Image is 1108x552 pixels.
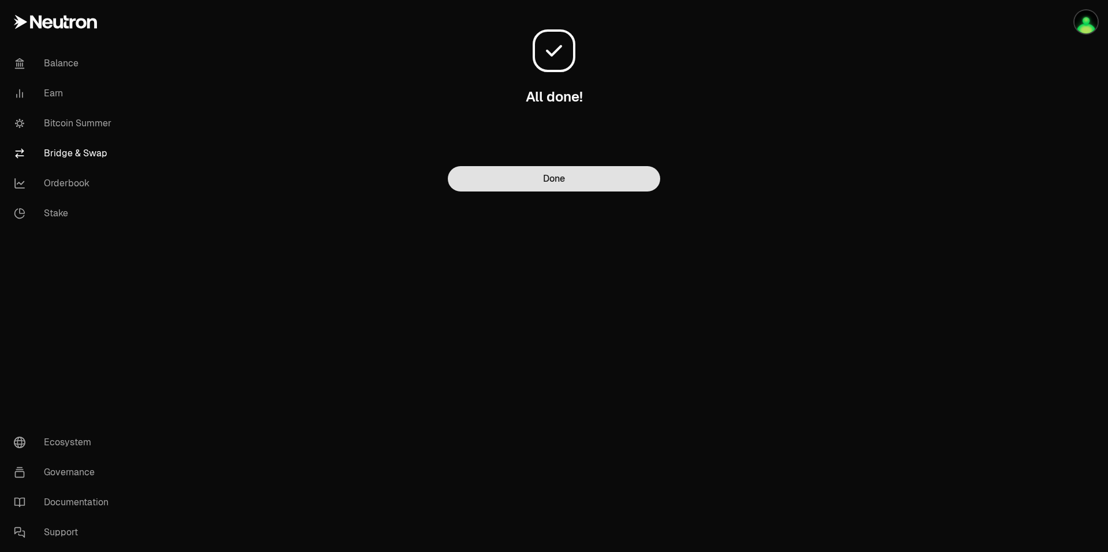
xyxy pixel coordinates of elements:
[448,166,660,191] button: Done
[526,88,583,106] h3: All done!
[1075,10,1098,33] img: SparcoGx
[5,517,125,547] a: Support
[5,487,125,517] a: Documentation
[5,78,125,108] a: Earn
[5,427,125,457] a: Ecosystem
[5,457,125,487] a: Governance
[5,108,125,138] a: Bitcoin Summer
[5,138,125,168] a: Bridge & Swap
[5,198,125,228] a: Stake
[5,168,125,198] a: Orderbook
[5,48,125,78] a: Balance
